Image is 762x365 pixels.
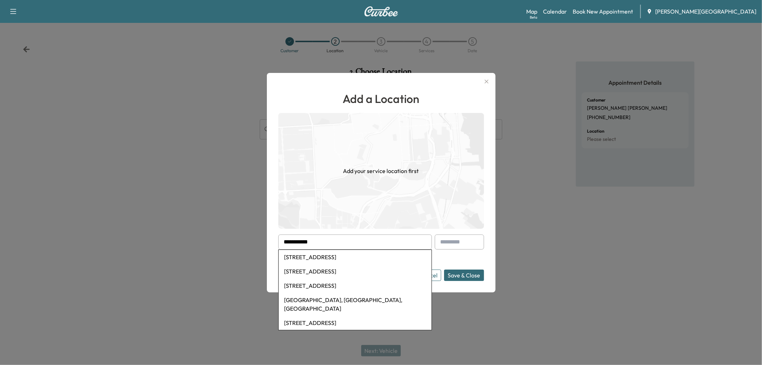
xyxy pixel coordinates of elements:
li: [GEOGRAPHIC_DATA], [GEOGRAPHIC_DATA], [GEOGRAPHIC_DATA] [279,293,432,316]
span: [PERSON_NAME][GEOGRAPHIC_DATA] [655,7,756,16]
a: MapBeta [526,7,537,16]
img: empty-map-CL6vilOE.png [278,113,484,229]
li: [STREET_ADDRESS] [279,250,432,264]
li: [STREET_ADDRESS] [279,316,432,330]
a: Calendar [543,7,567,16]
a: Book New Appointment [573,7,633,16]
img: Curbee Logo [364,6,398,16]
button: Save & Close [444,270,484,281]
h1: Add a Location [278,90,484,107]
li: [STREET_ADDRESS] [279,278,432,293]
div: Beta [530,15,537,20]
li: [STREET_ADDRESS] [279,264,432,278]
h1: Add your service location first [343,167,419,175]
